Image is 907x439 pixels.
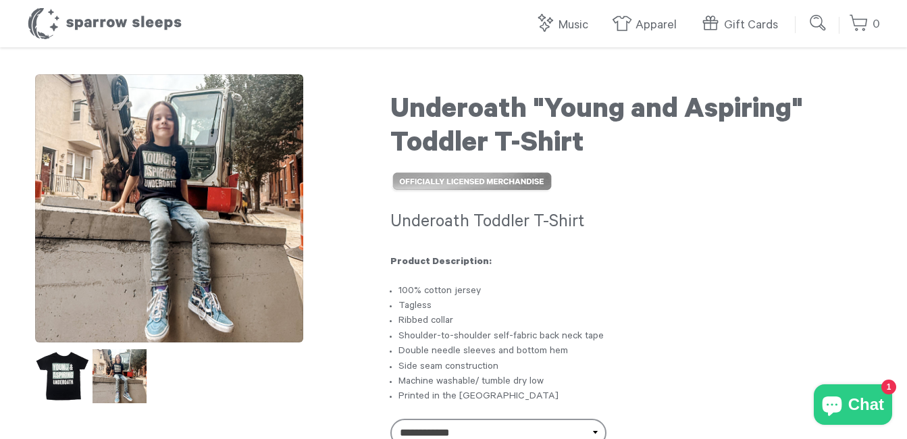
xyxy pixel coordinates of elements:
[849,10,880,39] a: 0
[398,286,481,297] span: 100% cotton jersey
[805,9,832,36] input: Submit
[398,360,872,375] li: Side seam construction
[398,392,559,403] span: Printed in the [GEOGRAPHIC_DATA]
[810,384,896,428] inbox-online-store-chat: Shopify online store chat
[390,95,872,163] h1: Underoath "Young and Aspiring" Toddler T-Shirt
[93,349,147,403] img: Underoath "Young and Aspiring" Toddler T-Shirt
[35,349,89,403] img: Underoath "Young and Aspiring" Toddler T-Shirt
[535,11,595,40] a: Music
[700,11,785,40] a: Gift Cards
[398,344,872,359] li: Double needle sleeves and bottom hem
[398,330,872,344] li: Shoulder-to-shoulder self-fabric back neck tape
[390,257,492,268] strong: Product Description:
[27,7,182,41] h1: Sparrow Sleeps
[398,301,432,312] span: Tagless
[398,314,872,329] li: Ribbed collar
[612,11,683,40] a: Apparel
[35,74,303,342] img: Underoath "Young and Aspiring" Toddler T-Shirt
[398,375,872,390] li: Machine washable/ tumble dry low
[390,212,872,235] h3: Underoath Toddler T-Shirt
